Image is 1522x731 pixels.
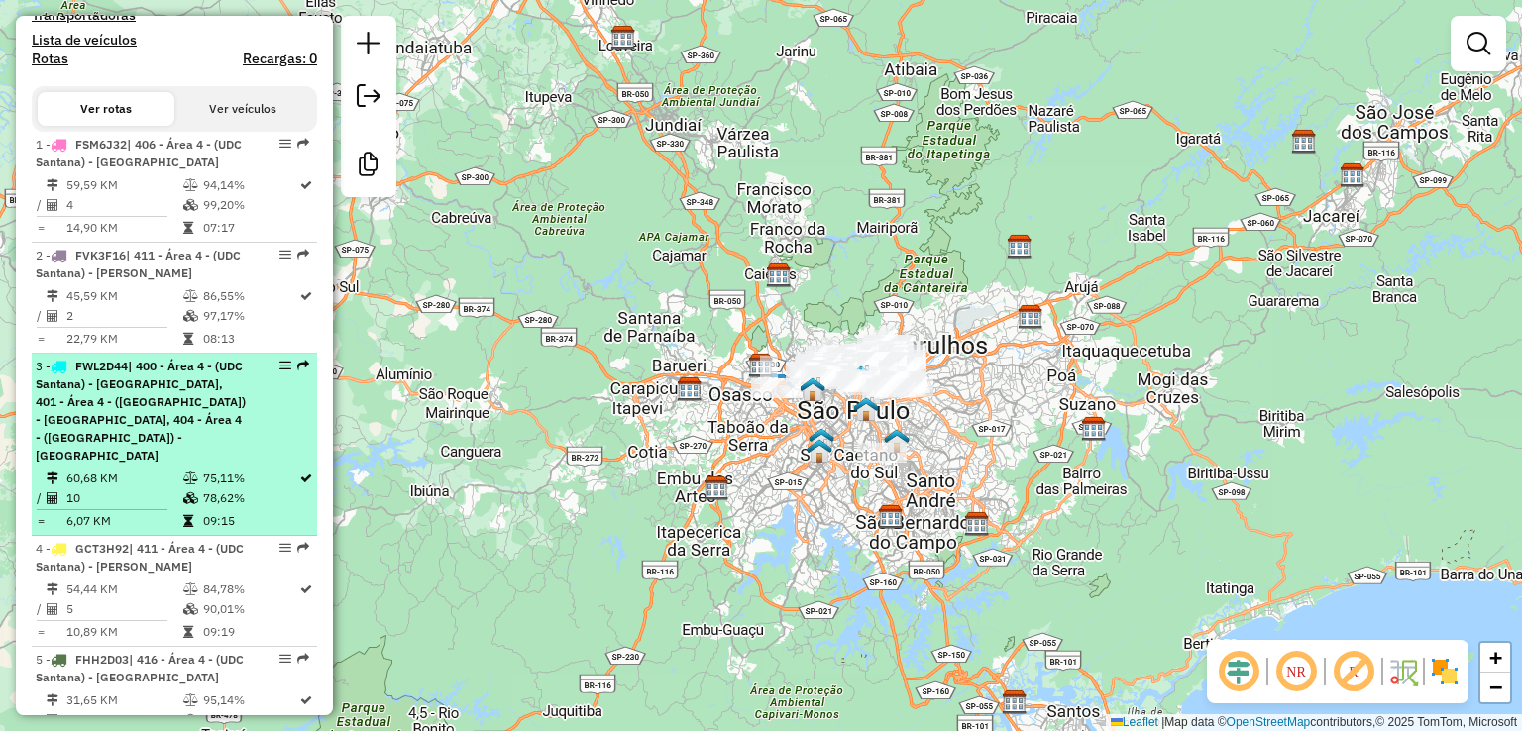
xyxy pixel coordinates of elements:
i: Rota otimizada [300,694,312,706]
div: Atividade não roteirizada - APPITO SOLUCOES TECNOLOGICAS LTDA [751,378,801,398]
i: Total de Atividades [47,603,58,615]
td: 90,01% [202,599,298,619]
td: 94,14% [202,175,298,195]
img: CDD São Paulo [748,353,774,378]
button: Ver veículos [174,92,311,126]
i: Total de Atividades [47,199,58,211]
i: Tempo total em rota [183,515,193,527]
td: 78,62% [202,488,298,508]
a: OpenStreetMap [1227,715,1311,729]
td: 54,44 KM [65,579,182,599]
td: = [36,329,46,349]
td: 59,59 KM [65,175,182,195]
a: Criar modelo [349,145,388,189]
td: 10 [65,488,182,508]
td: 95,14% [202,690,298,710]
img: CDI Guarulhos INT [1007,234,1033,260]
h4: Recargas: 0 [243,51,317,67]
i: Total de Atividades [47,492,58,504]
td: 86,55% [202,286,298,306]
i: Distância Total [47,583,58,595]
td: 07:17 [202,218,298,238]
i: % de utilização da cubagem [183,603,198,615]
i: % de utilização da cubagem [183,492,198,504]
div: Atividade não roteirizada - HIGOR COMERCIO DE BE [857,443,907,463]
span: | 416 - Área 4 - (UDC Santana) - [GEOGRAPHIC_DATA] [36,652,244,684]
i: % de utilização do peso [183,583,198,595]
i: Distância Total [47,472,58,484]
span: + [1489,645,1502,670]
i: Rota otimizada [300,583,312,595]
div: Map data © contributors,© 2025 TomTom, Microsoft [1106,714,1522,731]
em: Rota exportada [297,138,309,150]
img: CDD Capital [807,438,832,464]
div: Atividade não roteirizada - ADEGA OS GASOLINA [857,352,907,371]
span: | 400 - Área 4 - (UDC Santana) - [GEOGRAPHIC_DATA], 401 - Área 4 - ([GEOGRAPHIC_DATA]) - [GEOGRAP... [36,359,246,463]
i: Distância Total [47,694,58,706]
i: % de utilização da cubagem [183,199,198,211]
td: 08:13 [202,329,298,349]
i: Rota otimizada [300,472,312,484]
h4: Rotas [32,51,68,67]
i: Total de Atividades [47,714,58,726]
span: | 411 - Área 4 - (UDC Santana) - [PERSON_NAME] [36,541,244,574]
td: 99,20% [202,195,298,215]
i: % de utilização do peso [183,290,198,302]
td: 75,11% [202,469,298,488]
em: Rota exportada [297,360,309,371]
img: 613 UDC Full Lapa [800,376,825,402]
td: 6,07 KM [65,511,182,531]
img: CDD Embu [704,475,729,501]
td: 2 [65,306,182,326]
img: 610 UDC Full Santana [848,365,874,390]
em: Opções [279,653,291,665]
img: CDD Suzano [1081,416,1107,442]
i: % de utilização do peso [183,179,198,191]
img: CDD São José dos Campos [1340,162,1365,188]
td: / [36,488,46,508]
span: 5 - [36,652,244,684]
i: % de utilização do peso [183,694,198,706]
i: Tempo total em rota [183,626,193,638]
td: = [36,218,46,238]
i: Tempo total em rota [183,333,193,345]
i: Rota otimizada [300,290,312,302]
td: 84,78% [202,579,298,599]
em: Opções [279,542,291,554]
em: Opções [279,360,291,371]
span: FSM6J32 [75,137,127,152]
img: 609 UDC Full Bras [853,396,879,422]
span: | 406 - Área 4 - (UDC Santana) - [GEOGRAPHIC_DATA] [36,137,242,169]
h4: Transportadoras [32,7,317,24]
img: Fluxo de ruas [1387,656,1419,687]
a: Exportar sessão [349,76,388,121]
td: 4 [65,195,182,215]
i: % de utilização da cubagem [183,310,198,322]
img: CDD Mooca [884,428,910,454]
img: CDD Guarulhos [1018,304,1043,330]
span: 4 - [36,541,244,574]
em: Rota exportada [297,542,309,554]
td: 5 [65,599,182,619]
td: 10,89 KM [65,622,182,642]
img: Exibir/Ocultar setores [1429,656,1461,687]
td: / [36,306,46,326]
img: CDD Norte [766,262,792,288]
em: Opções [279,249,291,261]
i: Total de Atividades [47,310,58,322]
span: 3 - [36,359,246,463]
h4: Lista de veículos [32,32,317,49]
td: 60,68 KM [65,469,182,488]
td: = [36,511,46,531]
img: CDD Diadema [878,504,904,530]
span: FWL2D44 [75,359,128,373]
i: Rota otimizada [300,179,312,191]
i: Distância Total [47,290,58,302]
span: 1 - [36,137,242,169]
em: Rota exportada [297,249,309,261]
a: Exibir filtros [1459,24,1498,63]
td: = [36,622,46,642]
em: Rota exportada [297,653,309,665]
img: CDD Maua [964,511,990,537]
span: Ocultar NR [1272,648,1320,695]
